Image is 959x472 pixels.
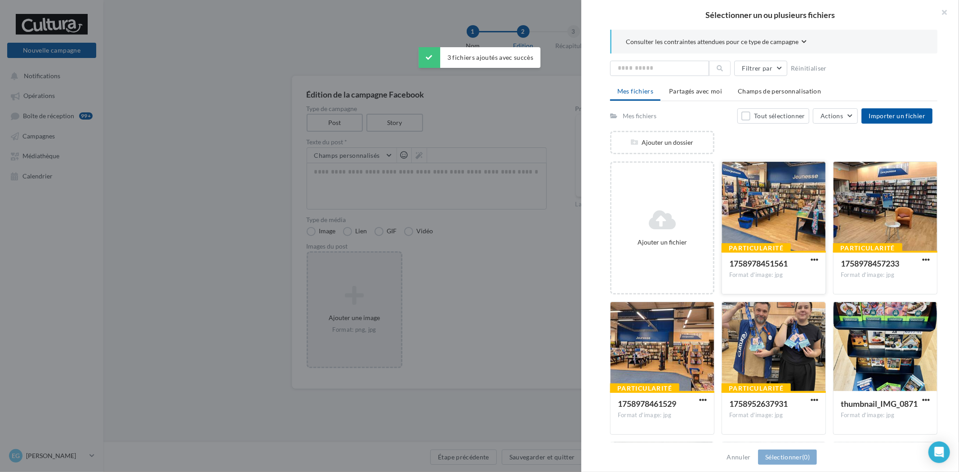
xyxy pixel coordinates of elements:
div: Format d'image: jpg [729,271,818,279]
div: Mes fichiers [623,111,656,120]
div: Format d'image: jpg [841,411,930,419]
span: Consulter les contraintes attendues pour ce type de campagne [626,37,798,46]
div: 3 fichiers ajoutés avec succès [419,47,541,68]
span: Mes fichiers [617,87,653,95]
button: Sélectionner(0) [758,450,817,465]
span: 1758952637931 [729,399,788,409]
span: thumbnail_IMG_0871 [841,399,918,409]
div: Ajouter un dossier [611,138,713,147]
div: Ajouter un fichier [615,238,709,247]
button: Importer un fichier [861,108,932,124]
span: 1758978451561 [729,258,788,268]
span: 1758978457233 [841,258,899,268]
span: 1758978461529 [618,399,676,409]
h2: Sélectionner un ou plusieurs fichiers [596,11,945,19]
div: Format d'image: jpg [618,411,707,419]
div: Particularité [833,243,902,253]
button: Annuler [723,452,754,463]
button: Tout sélectionner [737,108,809,124]
span: Importer un fichier [869,112,925,120]
button: Réinitialiser [787,63,830,74]
div: Open Intercom Messenger [928,441,950,463]
div: Particularité [722,383,791,393]
div: Particularité [722,243,791,253]
button: Consulter les contraintes attendues pour ce type de campagne [626,37,807,48]
div: Particularité [610,383,679,393]
div: Format d'image: jpg [841,271,930,279]
span: (0) [802,453,810,461]
span: Champs de personnalisation [738,87,821,95]
span: Actions [821,112,843,120]
button: Filtrer par [734,61,787,76]
div: Format d'image: jpg [729,411,818,419]
span: Partagés avec moi [669,87,722,95]
button: Actions [813,108,858,124]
